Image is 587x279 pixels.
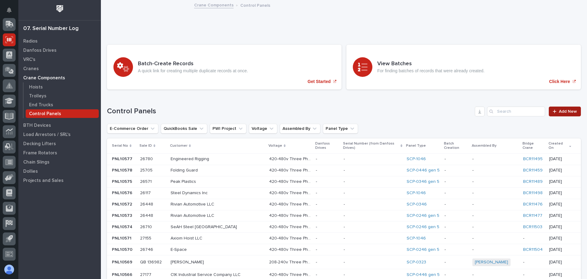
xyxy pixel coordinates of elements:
[445,168,467,173] p: -
[407,179,439,184] a: SCP-0346 gen 5
[523,247,543,252] a: BCR11504
[107,210,581,221] tr: PNL10573PNL10573 2644826448 Rivian Automotive LLCRivian Automotive LLC 420-480v Three Phase420-48...
[308,79,330,84] p: Get Started
[23,141,56,147] p: Decking Lifters
[523,236,544,241] p: -
[140,271,153,277] p: 27177
[112,189,134,196] p: PNL10576
[549,224,571,230] p: [DATE]
[445,236,467,241] p: -
[445,190,467,196] p: -
[487,107,545,116] input: Search
[3,4,16,17] button: Notifications
[475,260,508,265] a: [PERSON_NAME]
[138,61,248,67] h3: Batch-Create Records
[549,156,571,162] p: [DATE]
[171,271,242,277] p: CtK Industrial Service Company LLC
[107,45,341,89] a: Get Started
[269,223,312,230] p: 420-480v Three Phase
[138,68,248,74] p: A quick link for creating multiple duplicate records at once.
[472,179,518,184] p: -
[107,233,581,244] tr: PNL10571PNL10571 2715527155 Axiom Hoist LLCAxiom Hoist LLC 420-480v Three Phase420-480v Three Pha...
[107,153,581,165] tr: PNL10577PNL10577 2678026780 Engineered RiggingEngineered Rigging 420-480v Three Phase420-480v Thr...
[112,258,134,265] p: PNL10569
[23,132,71,138] p: Load Arrestors / SRL's
[171,212,216,218] p: Rivian Automotive LLC
[445,224,467,230] p: -
[171,235,204,241] p: Axiom Hoist LLC
[112,155,134,162] p: PNL10577
[171,155,210,162] p: Engineered Rigging
[23,178,64,183] p: Projects and Sales
[523,213,542,218] a: BCR11477
[140,178,153,184] p: 26571
[269,201,312,207] p: 420-480v Three Phase
[18,121,101,130] a: BTH Devices
[139,142,152,149] p: Sale ID
[323,124,358,134] button: Panel Type
[344,258,346,265] p: -
[472,236,518,241] p: -
[407,236,426,241] a: SCP-1046
[549,107,581,116] a: Add New
[112,246,134,252] p: PNL10570
[444,140,468,152] p: Batch Creation
[445,260,467,265] p: -
[140,167,154,173] p: 25705
[23,48,57,53] p: Danfoss Drives
[140,223,153,230] p: 26710
[344,271,346,277] p: -
[523,260,544,265] p: -
[107,221,581,233] tr: PNL10574PNL10574 2671026710 SeAH Steel [GEOGRAPHIC_DATA]SeAH Steel [GEOGRAPHIC_DATA] 420-480v Thr...
[171,258,205,265] p: [PERSON_NAME]
[472,272,518,277] p: -
[344,167,346,173] p: -
[107,124,158,134] button: E-Commerce Order
[549,79,570,84] p: Click Here
[472,168,518,173] p: -
[18,73,101,82] a: Crane Components
[23,150,57,156] p: Frame Rotators
[445,179,467,184] p: -
[18,55,101,64] a: VRC's
[316,260,339,265] p: -
[107,176,581,187] tr: PNL10575PNL10575 2657126571 Peak PlasticsPeak Plastics 420-480v Three Phase420-480v Three Phase -...
[407,190,426,196] a: SCP-1046
[29,111,61,117] p: Control Panels
[407,156,426,162] a: SCP-1046
[316,168,339,173] p: -
[29,102,53,108] p: End Trucks
[316,224,339,230] p: -
[112,235,133,241] p: PNL10571
[140,235,153,241] p: 27155
[107,187,581,199] tr: PNL10576PNL10576 2611726117 Steel Dynamics IncSteel Dynamics Inc 420-480v Three Phase420-480v Thr...
[316,156,339,162] p: -
[23,123,51,128] p: BTH Devices
[107,107,472,116] h1: Control Panels
[18,148,101,157] a: Frame Rotators
[344,189,346,196] p: -
[549,260,571,265] p: [DATE]
[268,142,282,149] p: Voltage
[377,61,485,67] h3: View Batches
[107,165,581,176] tr: PNL10578PNL10578 2570525705 Folding GuardFolding Guard 420-480v Three Phase420-480v Three Phase -...
[344,178,346,184] p: -
[171,189,209,196] p: Steel Dynamics Inc
[171,178,197,184] p: Peak Plastics
[549,202,571,207] p: [DATE]
[171,167,199,173] p: Folding Guard
[472,247,518,252] p: -
[269,271,312,277] p: 420-480v Three Phase
[316,272,339,277] p: -
[18,167,101,176] a: Dollies
[269,178,312,184] p: 420-480v Three Phase
[549,236,571,241] p: [DATE]
[472,224,518,230] p: -
[344,212,346,218] p: -
[23,39,38,44] p: Radios
[472,213,518,218] p: -
[523,156,543,162] a: BCR11495
[343,140,399,152] p: Serial Number (from Danfoss Drives)
[316,213,339,218] p: -
[377,68,485,74] p: For finding batches of records that were already created.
